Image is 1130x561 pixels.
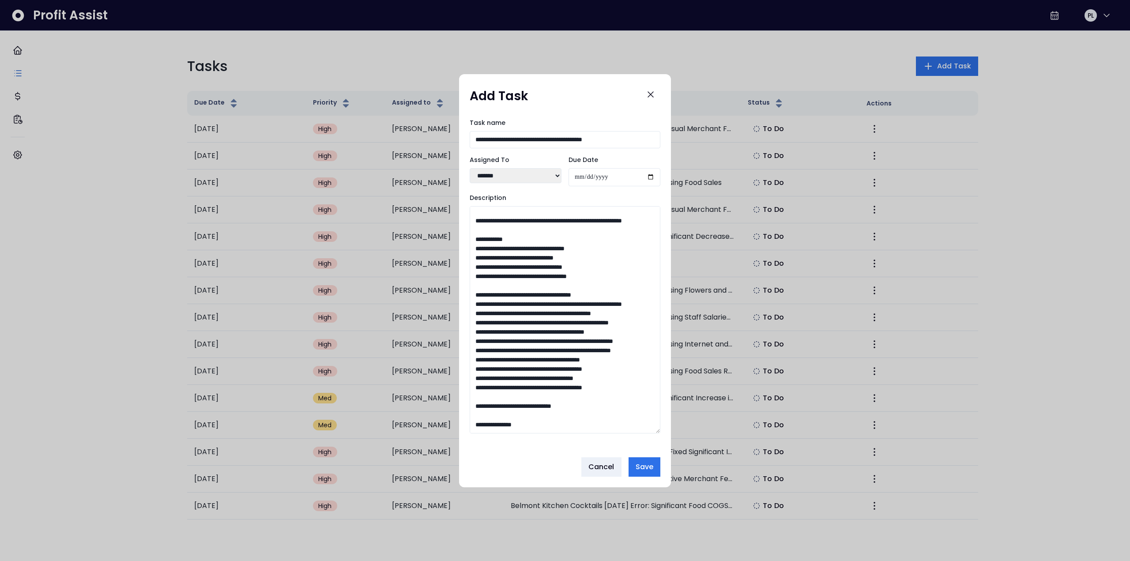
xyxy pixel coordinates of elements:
button: Close [641,85,660,104]
label: Description [470,193,660,203]
span: Save [636,462,653,472]
label: Due Date [569,155,660,165]
button: Save [629,457,660,477]
label: Assigned To [470,155,561,165]
span: Cancel [588,462,614,472]
button: Cancel [581,457,621,477]
label: Task name [470,118,660,128]
h1: Add Task [470,88,528,104]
